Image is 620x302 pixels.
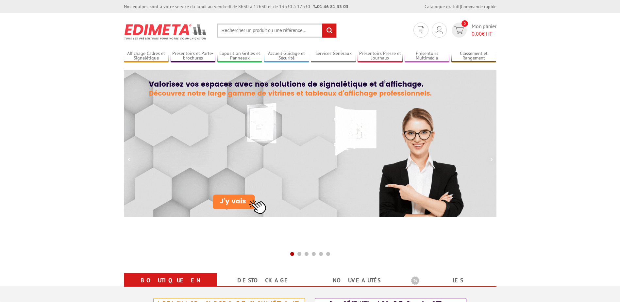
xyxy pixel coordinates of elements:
[472,23,496,38] span: Mon panier
[322,24,336,38] input: rechercher
[450,23,496,38] a: devis rapide 0 Mon panier 0,00€ HT
[124,20,207,44] img: Présentoir, panneau, stand - Edimeta - PLV, affichage, mobilier bureau, entreprise
[425,4,460,9] a: Catalogue gratuit
[217,24,337,38] input: Rechercher un produit ou une référence...
[217,51,262,61] a: Exposition Grilles et Panneaux
[461,20,468,27] span: 0
[171,51,216,61] a: Présentoirs et Porte-brochures
[425,3,496,10] div: |
[411,275,493,288] b: Les promotions
[454,26,464,34] img: devis rapide
[313,4,348,9] strong: 01 46 81 33 03
[418,26,424,34] img: devis rapide
[132,275,209,298] a: Boutique en ligne
[472,30,482,37] span: 0,00
[405,51,450,61] a: Présentoirs Multimédia
[436,26,443,34] img: devis rapide
[461,4,496,9] a: Commande rapide
[124,3,348,10] div: Nos équipes sont à votre service du lundi au vendredi de 8h30 à 12h30 et de 13h30 à 17h30
[451,51,496,61] a: Classement et Rangement
[124,51,169,61] a: Affichage Cadres et Signalétique
[225,275,302,286] a: Destockage
[264,51,309,61] a: Accueil Guidage et Sécurité
[472,30,496,38] span: € HT
[318,275,395,286] a: nouveautés
[411,275,489,298] a: Les promotions
[311,51,356,61] a: Services Généraux
[358,51,403,61] a: Présentoirs Presse et Journaux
